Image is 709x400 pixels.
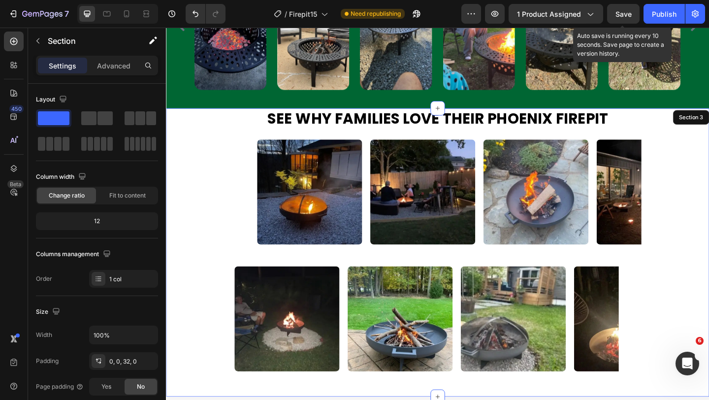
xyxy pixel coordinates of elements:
img: [object Object] [222,122,336,236]
iframe: Intercom live chat [676,352,699,375]
span: 1 product assigned [517,9,581,19]
img: [object Object] [197,260,312,374]
div: Section 3 [556,93,586,102]
iframe: Design area [166,28,709,400]
div: 1 col [109,275,156,284]
span: Need republishing [351,9,401,18]
div: Page padding [36,382,84,391]
img: [object Object] [444,260,558,374]
div: 12 [38,214,156,228]
img: [object Object] [468,122,582,236]
button: 7 [4,4,73,24]
div: Columns management [36,248,113,261]
p: Section [48,35,129,47]
span: Save [615,10,632,18]
div: Undo/Redo [186,4,226,24]
div: Beta [7,180,24,188]
button: Save [607,4,640,24]
button: Publish [644,4,685,24]
div: Padding [36,357,59,366]
span: Fit to content [109,191,146,200]
span: Yes [101,382,111,391]
span: No [137,382,145,391]
span: / [285,9,287,19]
span: Firepit15 [289,9,317,19]
p: Advanced [97,61,130,71]
div: 450 [9,105,24,113]
div: Order [36,274,52,283]
input: Auto [90,326,158,344]
button: 1 product assigned [509,4,603,24]
img: [object Object] [321,260,435,374]
div: Size [36,305,62,319]
div: Layout [36,93,69,106]
div: Publish [652,9,677,19]
div: Column width [36,170,88,184]
img: [object Object] [74,260,189,374]
span: Change ratio [49,191,85,200]
div: Width [36,331,52,339]
img: [object Object] [345,122,459,236]
span: 6 [696,337,704,345]
div: 0, 0, 32, 0 [109,357,156,366]
p: 7 [64,8,69,20]
p: Settings [49,61,76,71]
